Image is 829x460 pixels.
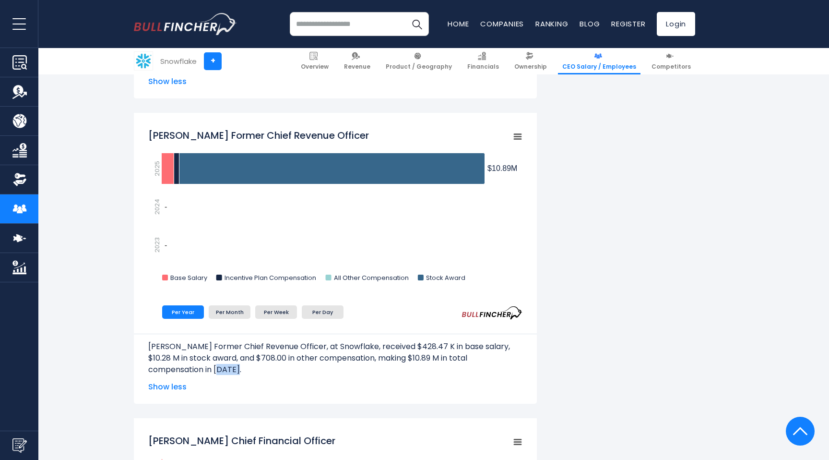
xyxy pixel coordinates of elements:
p: [PERSON_NAME] Former Chief Revenue Officer, at Snowflake, received $428.47 K in base salary, $10.... [148,341,522,375]
img: bullfincher logo [134,13,237,35]
a: CEO Salary / Employees [558,48,640,74]
span: Competitors [651,63,691,71]
span: Show less [148,76,522,87]
a: Product / Geography [381,48,456,74]
a: Login [657,12,695,36]
li: Per Day [302,305,343,319]
a: + [204,52,222,70]
img: SNOW logo [134,52,153,70]
li: Per Week [255,305,297,319]
tspan: $10.89M [487,164,517,172]
text: Base Salary [170,273,208,282]
tspan: [PERSON_NAME] Former Chief Revenue Officer [148,129,369,142]
text: 2024 [153,199,162,215]
a: Home [448,19,469,29]
text: - [165,203,167,211]
svg: Christopher W. Degnan Former Chief Revenue Officer [148,124,522,292]
a: Revenue [340,48,375,74]
button: Search [405,12,429,36]
span: Show less [148,381,522,393]
text: 2025 [153,161,162,176]
span: Product / Geography [386,63,452,71]
span: Revenue [344,63,370,71]
span: Ownership [514,63,547,71]
text: All Other Compensation [334,273,409,282]
span: Financials [467,63,499,71]
text: Incentive Plan Compensation [225,273,316,282]
span: Overview [301,63,329,71]
text: 2023 [153,237,162,253]
div: Snowflake [160,56,197,67]
li: Per Month [209,305,250,319]
text: - [165,241,167,249]
text: Stock Award [426,273,465,282]
li: Per Year [162,305,204,319]
a: Ranking [535,19,568,29]
a: Ownership [510,48,551,74]
a: Go to homepage [134,13,237,35]
a: Overview [296,48,333,74]
tspan: [PERSON_NAME] Chief Financial Officer [148,434,335,448]
a: Competitors [647,48,695,74]
a: Blog [580,19,600,29]
a: Register [611,19,645,29]
span: CEO Salary / Employees [562,63,636,71]
img: Ownership [12,172,27,187]
a: Companies [480,19,524,29]
a: Financials [463,48,503,74]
